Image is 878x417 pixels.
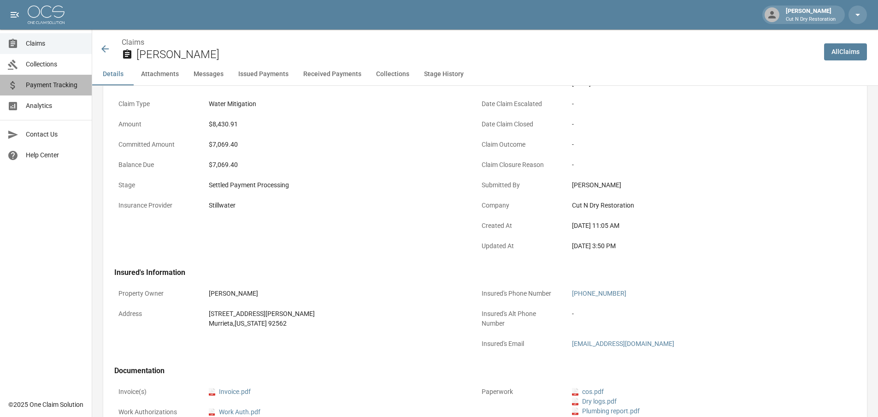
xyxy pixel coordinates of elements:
[28,6,65,24] img: ocs-logo-white-transparent.png
[209,387,251,397] a: pdfInvoice.pdf
[209,160,462,170] div: $7,069.40
[296,63,369,85] button: Received Payments
[26,60,84,69] span: Collections
[209,407,260,417] a: pdfWork Auth.pdf
[26,150,84,160] span: Help Center
[26,39,84,48] span: Claims
[8,400,83,409] div: © 2025 One Claim Solution
[122,38,144,47] a: Claims
[6,6,24,24] button: open drawer
[134,63,186,85] button: Attachments
[572,160,825,170] div: -
[572,290,626,297] a: [PHONE_NUMBER]
[209,319,462,328] div: Murrieta , [US_STATE] 92562
[209,309,462,319] div: [STREET_ADDRESS][PERSON_NAME]
[26,130,84,139] span: Contact Us
[572,119,825,129] div: -
[477,217,560,235] p: Created At
[92,63,878,85] div: anchor tabs
[572,241,825,251] div: [DATE] 3:50 PM
[477,115,560,133] p: Date Claim Closed
[209,289,462,298] div: [PERSON_NAME]
[572,387,604,397] a: pdfcos.pdf
[477,305,560,333] p: Insured's Alt Phone Number
[572,221,825,231] div: [DATE] 11:05 AM
[114,268,830,277] h4: Insured's Information
[572,180,825,190] div: [PERSON_NAME]
[572,99,825,109] div: -
[369,63,417,85] button: Collections
[782,6,839,23] div: [PERSON_NAME]
[122,37,817,48] nav: breadcrumb
[477,136,560,154] p: Claim Outcome
[572,201,825,210] div: Cut N Dry Restoration
[114,115,197,133] p: Amount
[209,180,462,190] div: Settled Payment Processing
[417,63,471,85] button: Stage History
[572,397,617,406] a: pdfDry logs.pdf
[114,383,197,401] p: Invoice(s)
[114,156,197,174] p: Balance Due
[477,237,560,255] p: Updated At
[786,16,836,24] p: Cut N Dry Restoration
[136,48,817,61] h2: [PERSON_NAME]
[114,285,197,303] p: Property Owner
[572,406,640,416] a: pdfPlumbing report.pdf
[477,197,560,214] p: Company
[209,99,462,109] div: Water Mitigation
[572,140,825,149] div: -
[477,156,560,174] p: Claim Closure Reason
[114,366,830,375] h4: Documentation
[114,305,197,323] p: Address
[477,335,560,353] p: Insured's Email
[209,119,462,129] div: $8,430.91
[824,43,867,60] a: AllClaims
[114,197,197,214] p: Insurance Provider
[114,176,197,194] p: Stage
[477,285,560,303] p: Insured's Phone Number
[209,201,462,210] div: Stillwater
[114,136,197,154] p: Committed Amount
[477,383,560,401] p: Paperwork
[26,101,84,111] span: Analytics
[572,340,674,347] a: [EMAIL_ADDRESS][DOMAIN_NAME]
[26,80,84,90] span: Payment Tracking
[572,309,825,319] div: -
[114,95,197,113] p: Claim Type
[477,95,560,113] p: Date Claim Escalated
[231,63,296,85] button: Issued Payments
[92,63,134,85] button: Details
[209,140,462,149] div: $7,069.40
[186,63,231,85] button: Messages
[477,176,560,194] p: Submitted By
